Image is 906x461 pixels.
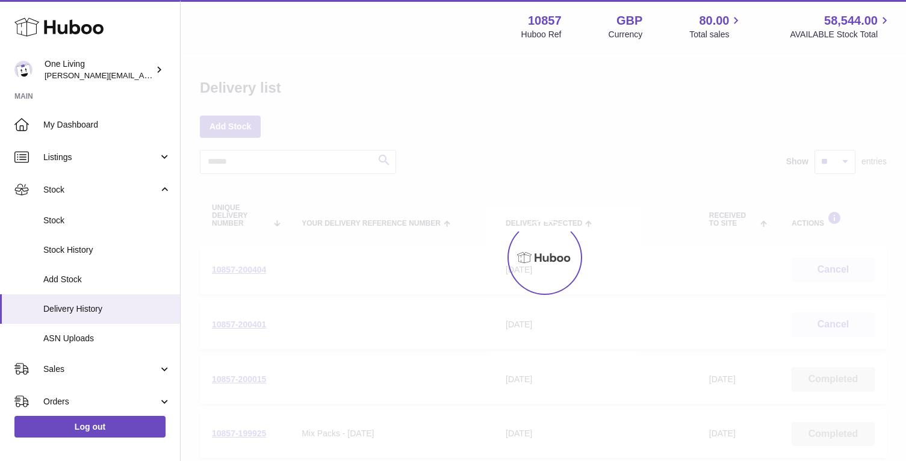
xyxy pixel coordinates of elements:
a: 80.00 Total sales [689,13,743,40]
div: Huboo Ref [521,29,562,40]
span: Stock [43,215,171,226]
span: Total sales [689,29,743,40]
a: 58,544.00 AVAILABLE Stock Total [790,13,892,40]
span: 58,544.00 [824,13,878,29]
strong: GBP [616,13,642,29]
span: Delivery History [43,303,171,315]
strong: 10857 [528,13,562,29]
span: Sales [43,364,158,375]
img: Jessica@oneliving.com [14,61,33,79]
span: Stock History [43,244,171,256]
div: Currency [609,29,643,40]
span: Stock [43,184,158,196]
span: Orders [43,396,158,407]
span: Listings [43,152,158,163]
a: Log out [14,416,166,438]
span: AVAILABLE Stock Total [790,29,892,40]
span: [PERSON_NAME][EMAIL_ADDRESS][DOMAIN_NAME] [45,70,241,80]
span: My Dashboard [43,119,171,131]
span: 80.00 [699,13,729,29]
span: Add Stock [43,274,171,285]
div: One Living [45,58,153,81]
span: ASN Uploads [43,333,171,344]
